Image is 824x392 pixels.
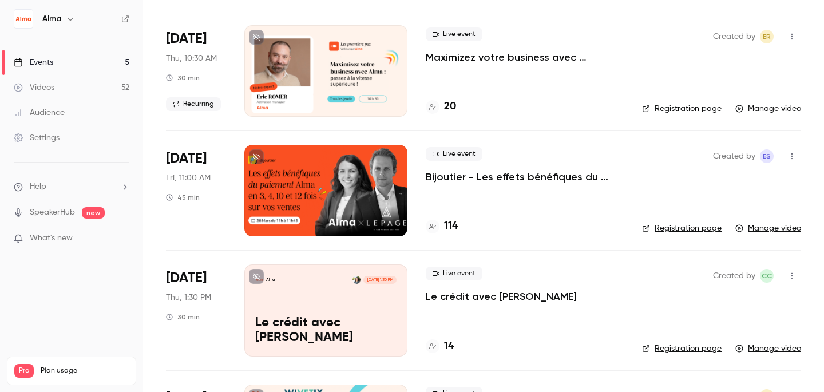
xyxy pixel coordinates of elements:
[42,13,61,25] h6: Alma
[14,10,33,28] img: Alma
[14,82,54,93] div: Videos
[166,97,221,111] span: Recurring
[426,147,482,161] span: Live event
[713,269,755,283] span: Created by
[363,276,396,284] span: [DATE] 1:30 PM
[166,73,200,82] div: 30 min
[166,149,207,168] span: [DATE]
[735,343,801,354] a: Manage video
[166,264,226,356] div: Feb 27 Thu, 1:30 PM (Europe/Paris)
[426,27,482,41] span: Live event
[763,149,771,163] span: ES
[735,223,801,234] a: Manage video
[244,264,407,356] a: Le crédit avec AlmaAlmaCamille Crobeddu[DATE] 1:30 PMLe crédit avec [PERSON_NAME]
[642,223,722,234] a: Registration page
[760,30,774,43] span: Eric ROMER
[116,233,129,244] iframe: Noticeable Trigger
[352,276,360,284] img: Camille Crobeddu
[426,339,454,354] a: 14
[166,193,200,202] div: 45 min
[166,312,200,322] div: 30 min
[166,30,207,48] span: [DATE]
[266,277,275,283] p: Alma
[444,99,456,114] h4: 20
[426,99,456,114] a: 20
[426,267,482,280] span: Live event
[762,269,772,283] span: CC
[426,219,458,234] a: 114
[444,219,458,234] h4: 114
[14,364,34,378] span: Pro
[30,207,75,219] a: SpeakerHub
[763,30,771,43] span: ER
[166,269,207,287] span: [DATE]
[426,50,624,64] a: Maximizez votre business avec [PERSON_NAME] : passez à la vitesse supérieure !
[166,53,217,64] span: Thu, 10:30 AM
[41,366,129,375] span: Plan usage
[166,172,211,184] span: Fri, 11:00 AM
[166,145,226,236] div: Mar 28 Fri, 11:00 AM (Europe/Paris)
[642,103,722,114] a: Registration page
[30,232,73,244] span: What's new
[426,290,577,303] a: Le crédit avec [PERSON_NAME]
[14,181,129,193] li: help-dropdown-opener
[255,316,397,346] p: Le crédit avec [PERSON_NAME]
[426,170,624,184] a: Bijoutier - Les effets bénéfiques du paiement Alma sur vos ventes
[30,181,46,193] span: Help
[760,269,774,283] span: Camille CROBEDDU
[14,107,65,118] div: Audience
[14,132,60,144] div: Settings
[82,207,105,219] span: new
[642,343,722,354] a: Registration page
[166,292,211,303] span: Thu, 1:30 PM
[166,25,226,117] div: Apr 3 Thu, 10:30 AM (Europe/Paris)
[713,30,755,43] span: Created by
[444,339,454,354] h4: 14
[735,103,801,114] a: Manage video
[14,57,53,68] div: Events
[760,149,774,163] span: Evan SAIDI
[713,149,755,163] span: Created by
